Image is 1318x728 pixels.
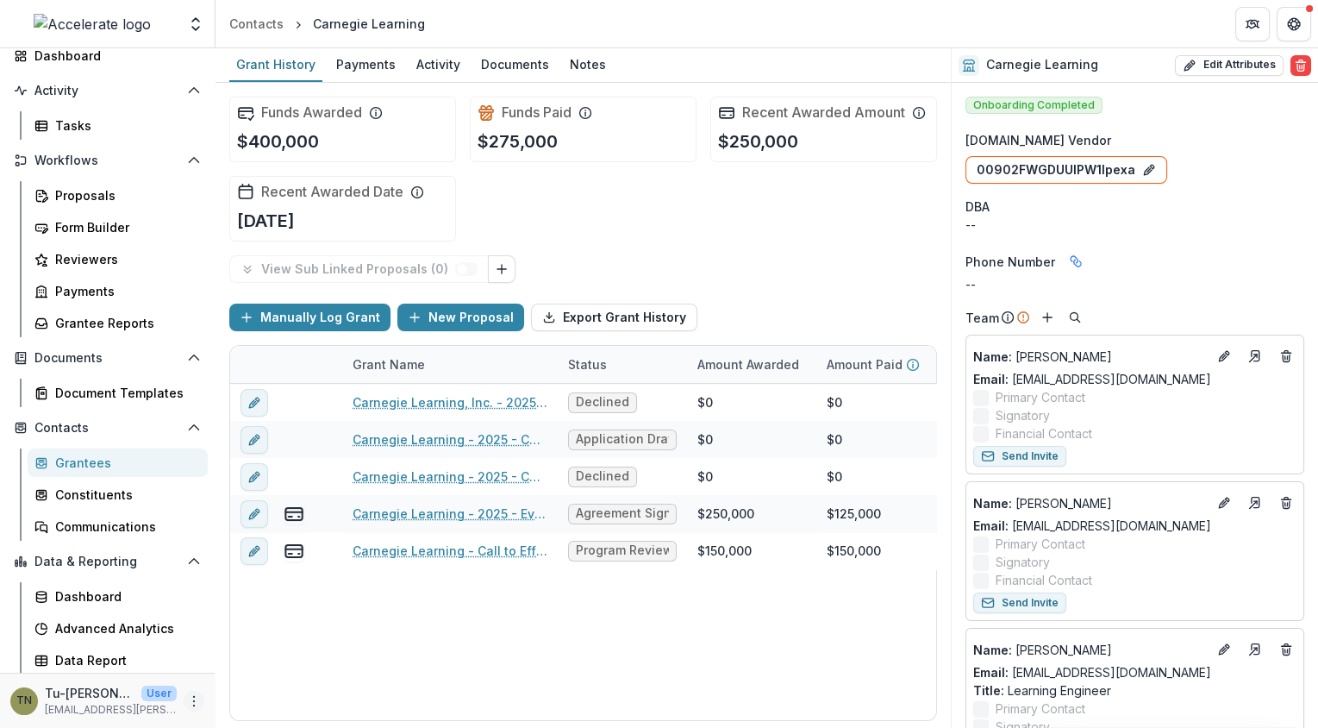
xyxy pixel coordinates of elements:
button: Add [1037,307,1058,328]
span: Name : [973,643,1012,657]
div: Data Report [55,651,194,669]
button: Link Grants [488,255,515,283]
a: Communications [28,512,208,541]
div: $0 [827,393,842,411]
a: Document Templates [28,379,208,407]
div: Advanced Analytics [55,619,194,637]
button: Deletes [1276,493,1296,513]
span: Name : [973,349,1012,364]
a: Dashboard [7,41,208,70]
a: Carnegie Learning - Call to Effective Action - 1 [353,542,547,560]
a: Email: [EMAIL_ADDRESS][DOMAIN_NAME] [973,663,1211,681]
div: $150,000 [827,542,881,560]
div: Document Templates [55,384,194,402]
div: Amount Paid [816,346,946,383]
a: Notes [563,48,613,82]
a: Reviewers [28,245,208,273]
span: Program Review PR5 [576,543,669,558]
p: [DATE] [237,208,295,234]
button: 00902FWGDUUIPW1lpexa [965,156,1167,184]
button: Linked binding [1062,248,1090,275]
h2: Funds Paid [502,104,572,121]
div: Amount Awarded [687,346,816,383]
button: Send Invite [973,446,1066,467]
p: [EMAIL_ADDRESS][PERSON_NAME][DOMAIN_NAME] [45,702,177,718]
h2: Carnegie Learning [986,58,1098,72]
h2: Funds Awarded [261,104,362,121]
span: Activity [34,84,180,98]
div: $125,000 [827,505,881,523]
div: Status [558,346,687,383]
button: edit [240,463,268,491]
div: $0 [827,468,842,486]
div: Amount Awarded [687,355,809,373]
div: Status [558,355,617,373]
div: Activity [409,52,467,77]
button: Open Data & Reporting [7,548,208,575]
p: View Sub Linked Proposals ( 0 ) [261,262,455,277]
p: [PERSON_NAME] [973,348,1207,366]
button: Edit Attributes [1175,55,1284,76]
span: Onboarding Completed [965,97,1102,114]
a: Go to contact [1241,636,1269,663]
button: Open Documents [7,344,208,372]
span: Application Draft [576,432,669,447]
a: Carnegie Learning, Inc. - 2025 - Call for Effective Technology Grant Application [353,393,547,411]
div: Grant Name [342,346,558,383]
h2: Recent Awarded Date [261,184,403,200]
a: Carnegie Learning - 2025 - Call for Effective Technology Grant Application [353,468,547,486]
span: Email: [973,518,1009,533]
span: Primary Contact [996,535,1085,553]
div: Payments [55,282,194,300]
span: Documents [34,351,180,366]
div: $0 [827,430,842,449]
a: Advanced Analytics [28,614,208,643]
div: Payments [329,52,403,77]
span: Signatory [996,553,1050,571]
button: Send Invite [973,593,1066,613]
button: Delete [1290,55,1311,76]
div: Carnegie Learning [313,15,425,33]
p: Team [965,309,999,327]
a: Email: [EMAIL_ADDRESS][DOMAIN_NAME] [973,517,1211,535]
a: Grant History [229,48,322,82]
button: View Sub Linked Proposals (0) [229,255,489,283]
div: Form Builder [55,218,194,236]
div: Dashboard [34,47,194,65]
a: Activity [409,48,467,82]
nav: breadcrumb [222,11,432,36]
span: Email: [973,665,1009,680]
span: Phone Number [965,253,1055,271]
a: Grantees [28,449,208,477]
span: Title : [973,683,1004,698]
button: Export Grant History [531,304,697,331]
a: Go to contact [1241,489,1269,517]
button: Search [1065,307,1085,328]
a: Data Report [28,646,208,675]
a: Grantee Reports [28,309,208,337]
p: [PERSON_NAME] [973,641,1207,659]
span: Declined [576,395,629,410]
a: Name: [PERSON_NAME] [973,494,1207,512]
a: Name: [PERSON_NAME] [973,641,1207,659]
button: Manually Log Grant [229,304,390,331]
div: Tasks [55,116,194,135]
a: Dashboard [28,582,208,611]
a: Proposals [28,181,208,210]
a: Carnegie Learning - 2025 - Call for Effective Technology Grant Application [353,430,547,449]
button: view-payments [284,541,304,562]
span: Workflows [34,154,180,168]
a: Form Builder [28,213,208,242]
a: Constituents [28,480,208,509]
p: Tu-[PERSON_NAME] [45,684,134,702]
p: $275,000 [478,129,558,154]
span: Agreement Signature [576,506,669,521]
a: Contacts [222,11,290,36]
button: Partners [1235,7,1270,41]
span: Email: [973,372,1009,386]
p: [PERSON_NAME] [973,494,1207,512]
button: More [184,691,204,712]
